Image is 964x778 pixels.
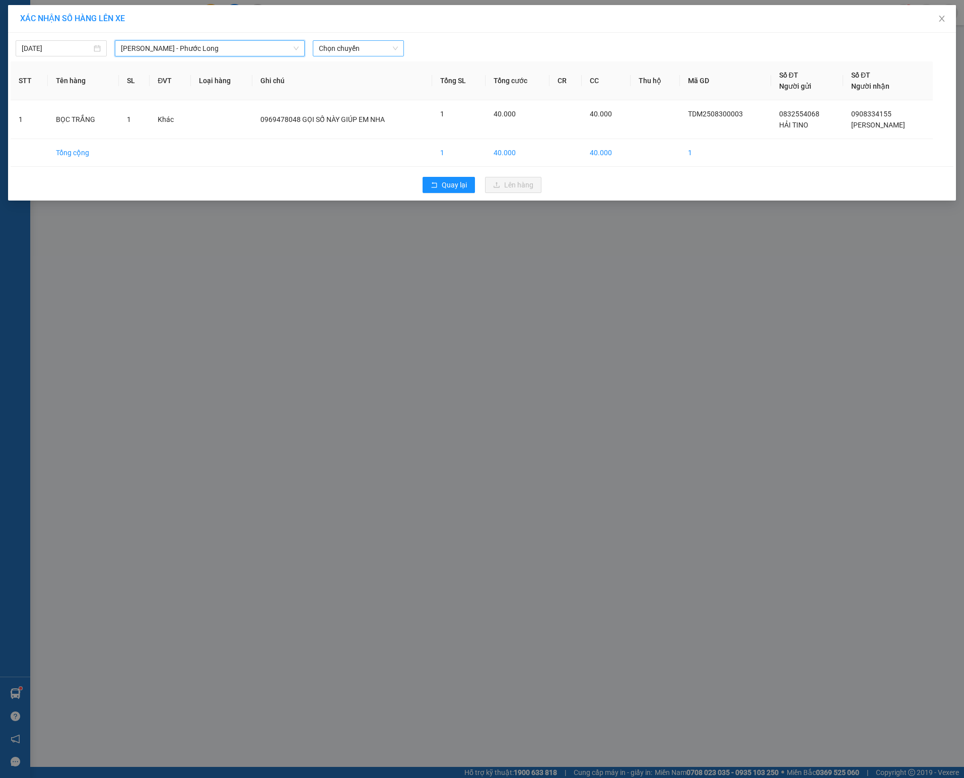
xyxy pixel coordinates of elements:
[485,177,541,193] button: uploadLên hàng
[79,10,103,20] span: Nhận:
[851,110,891,118] span: 0908334155
[48,61,119,100] th: Tên hàng
[431,181,438,189] span: rollback
[22,43,92,54] input: 14/09/2025
[779,71,798,79] span: Số ĐT
[191,61,252,100] th: Loại hàng
[432,139,486,167] td: 1
[127,115,131,123] span: 1
[486,139,549,167] td: 40.000
[680,139,771,167] td: 1
[442,179,467,190] span: Quay lại
[11,61,48,100] th: STT
[119,61,150,100] th: SL
[851,121,905,129] span: [PERSON_NAME]
[494,110,516,118] span: 40.000
[79,9,159,33] div: VP Bình Long
[77,68,91,78] span: CC :
[260,115,385,123] span: 0969478048 GỌI SỐ NÀY GIÚP EM NHA
[582,139,631,167] td: 40.000
[582,61,631,100] th: CC
[319,41,398,56] span: Chọn chuyến
[9,10,24,20] span: Gửi:
[150,100,191,139] td: Khác
[851,82,889,90] span: Người nhận
[938,15,946,23] span: close
[928,5,956,33] button: Close
[486,61,549,100] th: Tổng cước
[79,33,159,45] div: [PERSON_NAME]
[48,100,119,139] td: BỌC TRẮNG
[11,100,48,139] td: 1
[631,61,680,100] th: Thu hộ
[590,110,612,118] span: 40.000
[779,121,808,129] span: HẢI TINO
[432,61,486,100] th: Tổng SL
[680,61,771,100] th: Mã GD
[688,110,743,118] span: TDM2508300003
[20,14,125,23] span: XÁC NHẬN SỐ HÀNG LÊN XE
[252,61,432,100] th: Ghi chú
[48,139,119,167] td: Tổng cộng
[9,33,72,45] div: HẢI TINO
[440,110,444,118] span: 1
[549,61,582,100] th: CR
[851,71,870,79] span: Số ĐT
[779,82,811,90] span: Người gửi
[121,41,299,56] span: Hồ Chí Minh - Phước Long
[423,177,475,193] button: rollbackQuay lại
[779,110,819,118] span: 0832554068
[9,9,72,33] div: VP Thủ Dầu Một
[150,61,191,100] th: ĐVT
[293,45,299,51] span: down
[77,65,160,79] div: 40.000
